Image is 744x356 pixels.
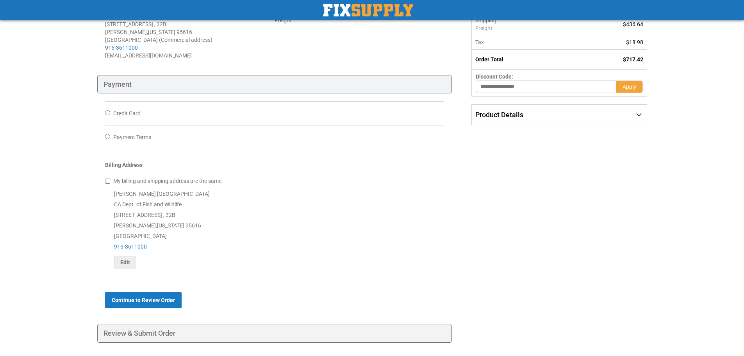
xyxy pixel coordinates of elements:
[97,324,452,343] div: Review & Submit Order
[113,178,221,184] span: My billing and shipping address are the same
[323,4,413,16] img: Fix Industrial Supply
[148,29,175,35] span: [US_STATE]
[623,84,636,90] span: Apply
[105,292,182,308] button: Continue to Review Order
[105,161,444,173] div: Billing Address
[472,35,574,50] th: Tax
[616,81,643,93] button: Apply
[475,56,503,63] strong: Order Total
[475,111,523,119] span: Product Details
[105,52,192,59] span: [EMAIL_ADDRESS][DOMAIN_NAME]
[323,4,413,16] a: store logo
[114,256,136,268] button: Edit
[120,259,130,265] span: Edit
[475,17,496,23] span: Shipping
[105,189,444,268] div: [PERSON_NAME] [GEOGRAPHIC_DATA] CA Dept. of Fish and Wildlife [STREET_ADDRESS] , 32B [PERSON_NAME...
[113,134,151,140] span: Payment Terms
[97,75,452,94] div: Payment
[623,56,643,63] span: $717.42
[112,297,175,303] span: Continue to Review Order
[105,5,275,59] address: [PERSON_NAME] [GEOGRAPHIC_DATA] CA Dept. of Fish and Wildlife [STREET_ADDRESS] , 32B [PERSON_NAME...
[105,45,138,51] a: 916-3611000
[475,24,569,32] span: Freight
[114,243,147,250] a: 916-3611000
[157,222,184,229] span: [US_STATE]
[626,39,643,45] span: $18.98
[476,73,513,80] span: Discount Code:
[623,21,643,27] span: $436.64
[113,110,141,116] span: Credit Card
